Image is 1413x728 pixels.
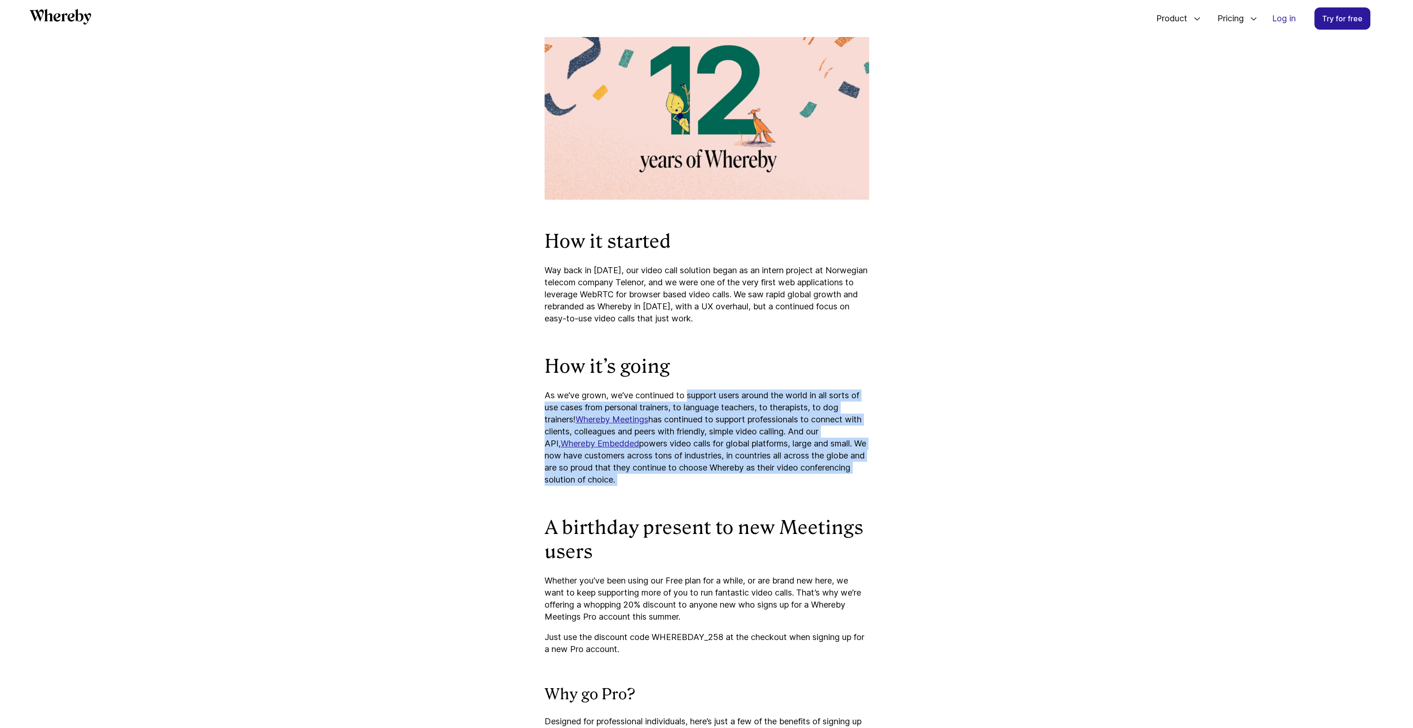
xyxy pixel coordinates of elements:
[1147,3,1190,34] span: Product
[1208,3,1246,34] span: Pricing
[30,9,91,25] svg: Whereby
[1314,7,1370,30] a: Try for free
[1265,8,1303,29] a: Log in
[30,9,91,28] a: Whereby
[545,264,869,325] p: Way back in [DATE], our video call solution began as an intern project at Norwegian telecom compa...
[545,389,869,486] p: As we’ve grown, we’ve continued to support users around the world in all sorts of use cases from ...
[576,414,648,424] a: Whereby Meetings
[545,354,869,378] h2: How it’s going
[545,685,869,704] h3: Why go Pro?
[545,575,869,623] p: Whether you’ve been using our Free plan for a while, or are brand new here, we want to keep suppo...
[561,439,639,448] a: Whereby Embedded
[545,515,869,564] h2: A birthday present to new Meetings users
[545,229,869,253] h2: How it started
[545,631,869,655] p: Just use the discount code WHEREBDAY_258 at the checkout when signing up for a new Pro account.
